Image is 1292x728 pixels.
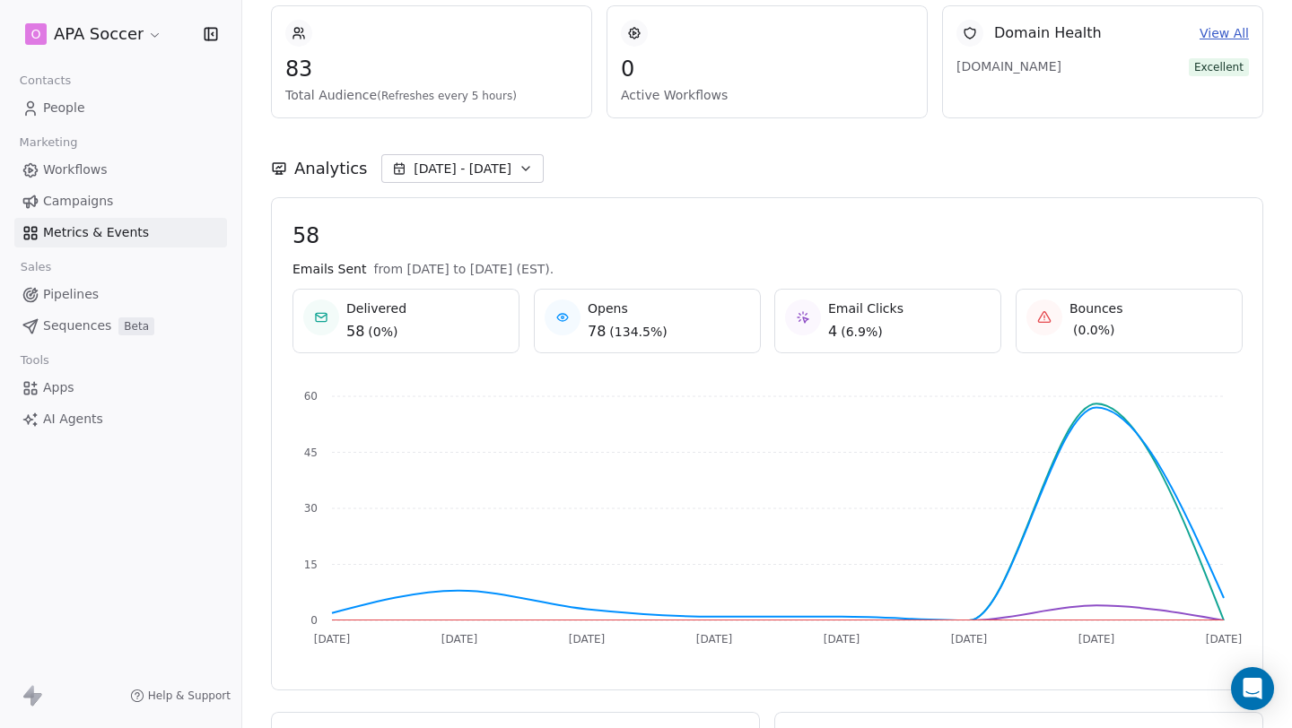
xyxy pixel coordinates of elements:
[285,86,578,104] span: Total Audience
[588,321,606,342] span: 78
[1200,24,1249,43] a: View All
[994,22,1102,44] span: Domain Health
[841,323,883,341] span: ( 6.9% )
[43,160,108,179] span: Workflows
[14,93,227,123] a: People
[130,689,231,703] a: Help & Support
[1069,299,1123,317] span: Bounces
[951,633,988,646] tspan: [DATE]
[12,67,79,94] span: Contacts
[310,614,318,627] tspan: 0
[304,446,318,459] tspan: 45
[346,299,406,317] span: Delivered
[31,25,40,43] span: O
[381,154,544,183] button: [DATE] - [DATE]
[373,260,554,278] span: from [DATE] to [DATE] (EST).
[1189,58,1249,76] span: Excellent
[43,192,113,211] span: Campaigns
[569,633,606,646] tspan: [DATE]
[1073,321,1115,339] span: ( 0.0% )
[368,323,397,341] span: ( 0% )
[292,260,366,278] span: Emails Sent
[292,222,1242,249] span: 58
[294,157,367,180] span: Analytics
[14,155,227,185] a: Workflows
[828,321,837,342] span: 4
[285,56,578,82] span: 83
[621,86,913,104] span: Active Workflows
[621,56,913,82] span: 0
[118,317,154,335] span: Beta
[14,311,227,341] a: SequencesBeta
[14,373,227,403] a: Apps
[22,19,166,49] button: OAPA Soccer
[43,316,111,335] span: Sequences
[1231,667,1274,710] div: Open Intercom Messenger
[13,347,57,374] span: Tools
[43,410,103,429] span: AI Agents
[43,99,85,117] span: People
[14,186,227,216] a: Campaigns
[304,502,318,515] tspan: 30
[956,57,1082,75] span: [DOMAIN_NAME]
[609,323,667,341] span: ( 134.5% )
[414,160,511,178] span: [DATE] - [DATE]
[696,633,733,646] tspan: [DATE]
[588,299,668,317] span: Opens
[1206,633,1243,646] tspan: [DATE]
[828,299,904,317] span: Email Clicks
[304,559,318,571] tspan: 15
[13,254,59,281] span: Sales
[43,378,74,397] span: Apps
[12,129,85,156] span: Marketing
[314,633,351,646] tspan: [DATE]
[377,90,517,102] span: (Refreshes every 5 hours)
[148,689,231,703] span: Help & Support
[54,22,144,46] span: APA Soccer
[14,280,227,309] a: Pipelines
[43,285,99,304] span: Pipelines
[304,390,318,403] tspan: 60
[43,223,149,242] span: Metrics & Events
[14,218,227,247] a: Metrics & Events
[824,633,860,646] tspan: [DATE]
[346,321,364,342] span: 58
[14,404,227,434] a: AI Agents
[441,633,478,646] tspan: [DATE]
[1078,633,1115,646] tspan: [DATE]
